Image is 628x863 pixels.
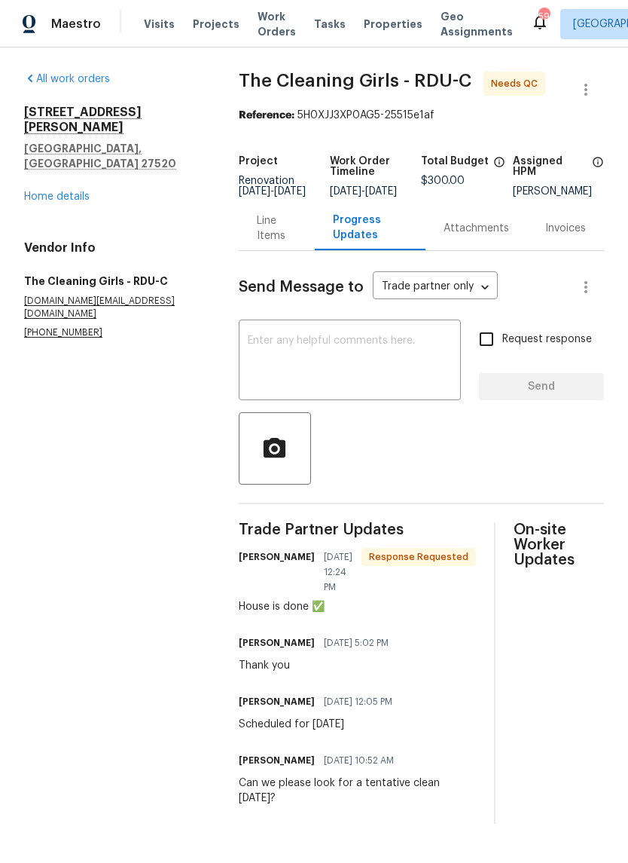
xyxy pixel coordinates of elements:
[491,76,544,91] span: Needs QC
[239,753,315,768] h6: [PERSON_NAME]
[239,176,306,197] span: Renovation
[363,549,474,565] span: Response Requested
[239,72,471,90] span: The Cleaning Girls - RDU-C
[365,186,397,197] span: [DATE]
[239,186,270,197] span: [DATE]
[444,221,509,236] div: Attachments
[239,186,306,197] span: -
[239,658,398,673] div: Thank you
[314,19,346,29] span: Tasks
[239,599,476,614] div: House is done ✅
[538,9,549,24] div: 59
[144,17,175,32] span: Visits
[239,156,278,167] h5: Project
[24,191,90,202] a: Home details
[324,753,394,768] span: [DATE] 10:52 AM
[51,17,101,32] span: Maestro
[257,213,297,243] div: Line Items
[441,9,513,39] span: Geo Assignments
[330,186,361,197] span: [DATE]
[274,186,306,197] span: [DATE]
[239,776,476,806] div: Can we please look for a tentative clean [DATE]?
[333,213,407,243] div: Progress Updates
[513,186,604,197] div: [PERSON_NAME]
[239,635,315,650] h6: [PERSON_NAME]
[258,9,296,39] span: Work Orders
[330,186,397,197] span: -
[239,108,604,123] div: 5H0XJJ3XP0AG5-25515e1af
[421,156,489,167] h5: Total Budget
[239,110,294,121] b: Reference:
[373,275,498,300] div: Trade partner only
[239,694,315,709] h6: [PERSON_NAME]
[592,156,604,186] span: The hpm assigned to this work order.
[545,221,586,236] div: Invoices
[239,717,401,732] div: Scheduled for [DATE]
[24,240,203,256] h4: Vendor Info
[324,694,392,709] span: [DATE] 12:05 PM
[324,635,389,650] span: [DATE] 5:02 PM
[513,156,587,177] h5: Assigned HPM
[330,156,421,177] h5: Work Order Timeline
[421,176,465,186] span: $300.00
[193,17,239,32] span: Projects
[239,522,476,537] span: Trade Partner Updates
[364,17,422,32] span: Properties
[502,332,592,347] span: Request response
[239,280,364,295] span: Send Message to
[24,274,203,289] h5: The Cleaning Girls - RDU-C
[24,74,110,84] a: All work orders
[239,549,315,565] h6: [PERSON_NAME]
[493,156,505,176] span: The total cost of line items that have been proposed by Opendoor. This sum includes line items th...
[324,549,352,595] span: [DATE] 12:24 PM
[514,522,604,568] span: On-site Worker Updates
